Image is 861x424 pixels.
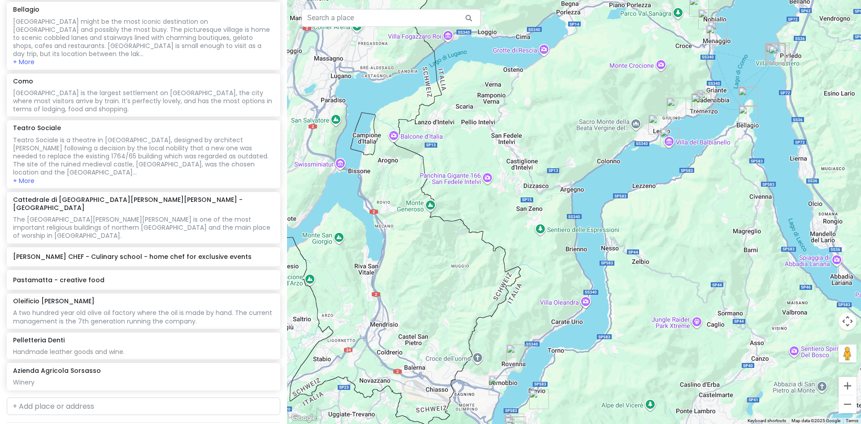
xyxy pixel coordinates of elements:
div: Enoteca Cantina Follie [687,90,714,117]
a: Open this area in Google Maps (opens a new window) [289,412,319,424]
div: Via Giacomo Scalini, 76 [526,386,552,413]
div: Divino 13 [702,22,729,48]
div: [GEOGRAPHIC_DATA] is the largest settlement on [GEOGRAPHIC_DATA], the city where most visitors ar... [13,89,274,114]
div: La Locanda Tremezzo [688,90,715,117]
div: The [GEOGRAPHIC_DATA][PERSON_NAME][PERSON_NAME] is one of the most important religious buildings ... [13,215,274,240]
button: + More [13,58,35,66]
div: Villa Carlotta [693,86,720,113]
a: Terms [846,418,858,423]
div: Villa Monastero [765,42,792,69]
div: Antica Trattoria del Risorgimento [663,94,690,121]
h6: Bellagio [13,5,39,13]
div: Tremezzo [691,88,718,115]
div: Teatro Sociale is a theatre in [GEOGRAPHIC_DATA], designed by architect [PERSON_NAME] following a... [13,136,274,177]
h6: Pelletteria Denti [13,336,65,344]
h6: [PERSON_NAME] CHEF - Culinary school - home chef for exclusive events [13,253,274,261]
div: Ristorante Pizzeria CO.RI [695,6,722,33]
div: Pelletteria Denti [761,39,788,66]
h6: Pastamatta - creative food [13,276,274,284]
button: + More [13,177,35,185]
button: Zoom out [839,395,857,413]
h6: Como [13,77,33,85]
div: Winery [13,378,274,386]
div: Castello di Vezio [766,39,793,66]
div: Menaggio [704,17,731,44]
h6: Teatro Sociale [13,124,61,132]
div: Kitchen [485,372,512,399]
h6: Azienda Agricola Sorsasso [13,367,101,375]
div: Il Cavatappi [762,39,789,66]
div: Bar Il Molo [761,40,788,67]
img: Google [289,412,319,424]
div: Oleificio Vanini Osvaldo [645,111,672,138]
div: A two hundred year old olive oil factory where the oil is made by hand. The current management is... [13,309,274,325]
button: Drag Pegman onto the map to open Street View [839,345,857,363]
input: + Add place or address [7,398,280,415]
div: Bellagio [735,102,762,129]
button: Map camera controls [839,312,857,330]
div: Handmade leather goods and wine. [13,348,274,356]
div: ALESSANDRO REDOLFI CHEF - Culinary school - home chef for exclusive events [735,83,761,110]
button: Keyboard shortcuts [748,418,786,424]
div: Villa del Balbianello [657,125,683,152]
div: [GEOGRAPHIC_DATA] might be the most iconic destination on [GEOGRAPHIC_DATA] and possibly the most... [13,17,274,58]
div: Gelateria del Borgo [735,83,761,110]
h6: Cattedrale di [GEOGRAPHIC_DATA][PERSON_NAME][PERSON_NAME] - [GEOGRAPHIC_DATA] [13,196,274,212]
div: Varenna [763,40,790,67]
div: Varenna Caffè Bistrot [762,39,789,66]
button: Zoom in [839,377,857,395]
input: Search a place [301,9,481,27]
span: Map data ©2025 Google [791,418,840,423]
h6: Oleificio [PERSON_NAME] [13,297,95,305]
div: Pastamatta - creative food [503,341,530,368]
